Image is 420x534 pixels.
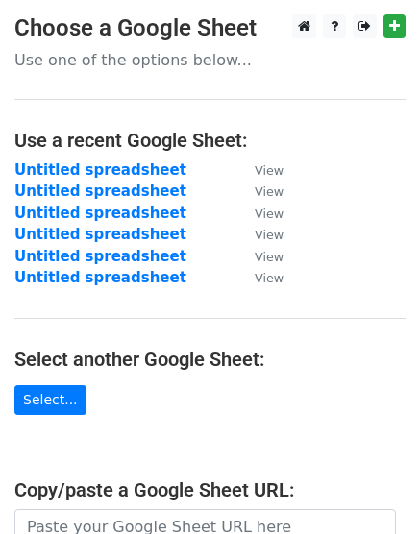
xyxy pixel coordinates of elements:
a: Untitled spreadsheet [14,182,186,200]
small: View [255,250,284,264]
a: View [235,205,284,222]
a: View [235,248,284,265]
a: View [235,269,284,286]
h4: Select another Google Sheet: [14,348,406,371]
a: Untitled spreadsheet [14,269,186,286]
a: Select... [14,385,86,415]
a: View [235,226,284,243]
a: Untitled spreadsheet [14,248,186,265]
p: Use one of the options below... [14,50,406,70]
h4: Use a recent Google Sheet: [14,129,406,152]
small: View [255,206,284,221]
a: View [235,161,284,179]
a: Untitled spreadsheet [14,205,186,222]
small: View [255,271,284,285]
small: View [255,228,284,242]
small: View [255,163,284,178]
small: View [255,184,284,199]
a: Untitled spreadsheet [14,161,186,179]
a: View [235,182,284,200]
h4: Copy/paste a Google Sheet URL: [14,478,406,501]
a: Untitled spreadsheet [14,226,186,243]
h3: Choose a Google Sheet [14,14,406,42]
